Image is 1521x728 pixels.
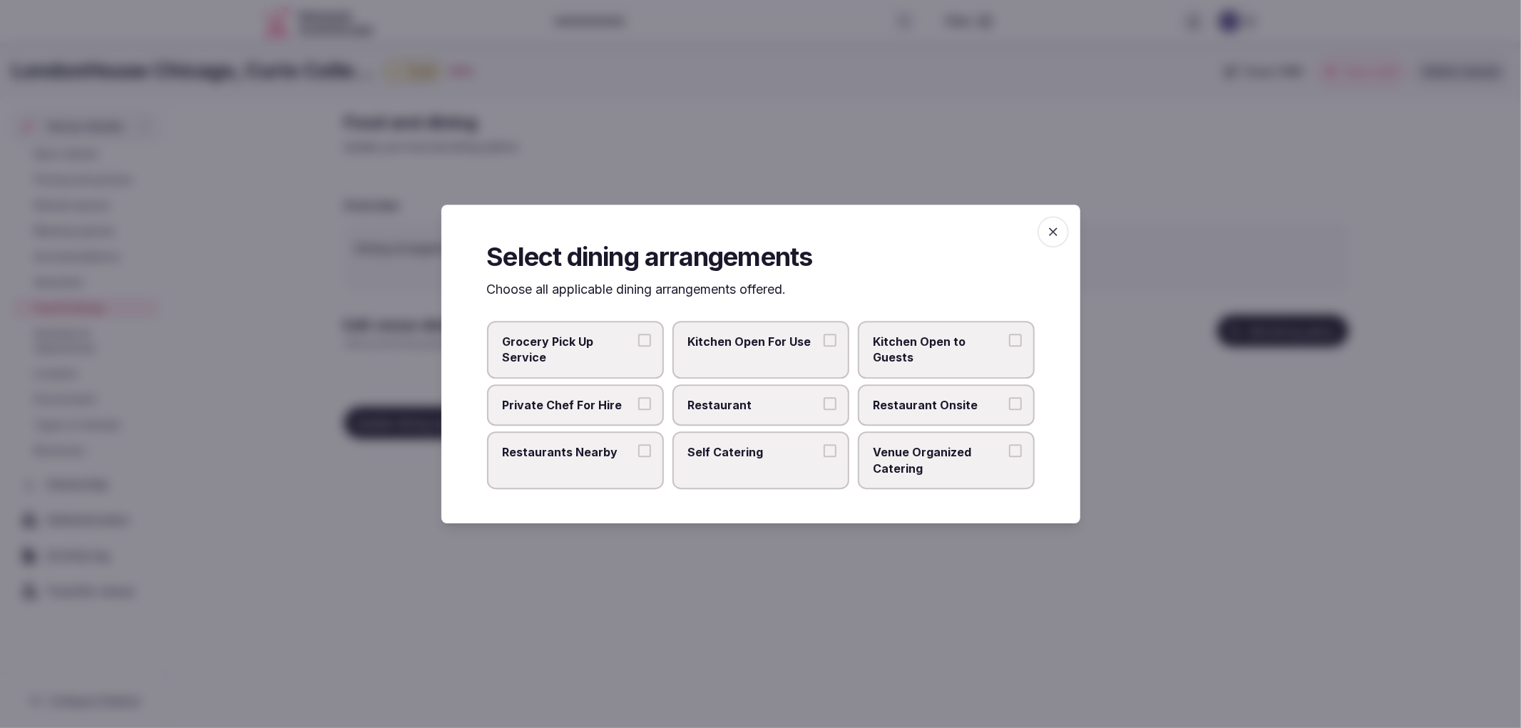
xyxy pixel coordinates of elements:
button: Kitchen Open For Use [824,334,836,347]
button: Kitchen Open to Guests [1009,334,1022,347]
span: Restaurant [688,397,819,413]
span: Grocery Pick Up Service [503,334,634,366]
button: Restaurant Onsite [1009,397,1022,410]
button: Restaurants Nearby [638,444,651,457]
span: Restaurant Onsite [874,397,1005,413]
span: Restaurants Nearby [503,444,634,460]
span: Kitchen Open to Guests [874,334,1005,366]
button: Private Chef For Hire [638,397,651,410]
span: Venue Organized Catering [874,444,1005,476]
p: Choose all applicable dining arrangements offered. [487,280,1035,298]
button: Venue Organized Catering [1009,444,1022,457]
span: Kitchen Open For Use [688,334,819,349]
h2: Select dining arrangements [487,239,1035,275]
span: Private Chef For Hire [503,397,634,413]
button: Self Catering [824,444,836,457]
button: Restaurant [824,397,836,410]
span: Self Catering [688,444,819,460]
button: Grocery Pick Up Service [638,334,651,347]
